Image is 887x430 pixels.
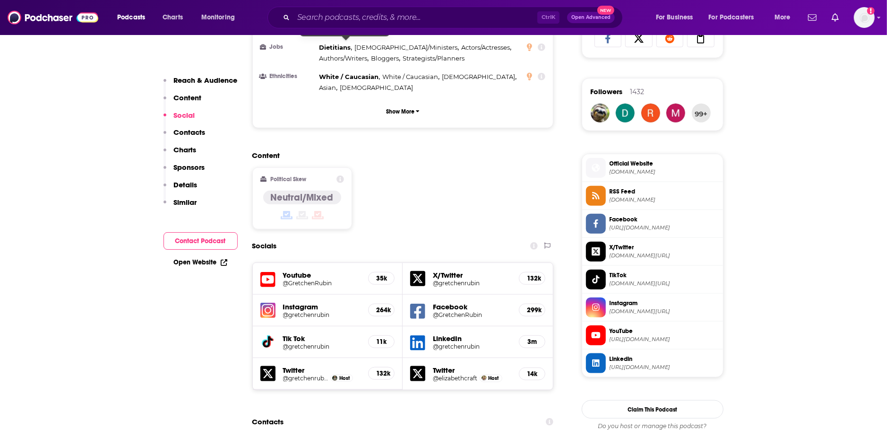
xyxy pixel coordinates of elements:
a: Share on Facebook [594,29,622,47]
a: @gretchenrubin [283,375,328,382]
span: Do you host or manage this podcast? [582,422,723,430]
h3: Jobs [260,44,316,50]
span: omnycontent.com [610,196,719,203]
button: Charts [164,145,197,163]
span: Facebook [610,215,719,224]
h5: @gretchenrubin [283,343,361,350]
a: RSS Feed[DOMAIN_NAME] [586,186,719,206]
span: [DEMOGRAPHIC_DATA]/Ministers [354,44,457,51]
p: Contacts [174,128,206,137]
span: Authors/Writers [319,54,368,62]
a: Show notifications dropdown [804,9,820,26]
span: , [354,42,459,53]
span: https://www.youtube.com/@GretchenRubin [610,336,719,343]
button: open menu [703,10,768,25]
img: iconImage [260,303,276,318]
span: , [319,53,369,64]
a: YouTube[URL][DOMAIN_NAME] [586,325,719,345]
p: Social [174,111,195,120]
button: Details [164,180,198,198]
button: Open AdvancedNew [567,12,615,23]
span: Podcasts [117,11,145,24]
a: Gretchen Rubin [332,376,337,381]
a: Cosmic.Stardust88 [641,104,660,123]
a: Official Website[DOMAIN_NAME] [586,158,719,178]
button: open menu [111,10,157,25]
button: open menu [195,10,247,25]
button: Show More [260,103,546,120]
button: Reach & Audience [164,76,238,93]
span: Host [339,375,350,381]
span: Asian [319,84,336,91]
span: instagram.com/gretchenrubin [610,308,719,315]
a: Charts [156,10,189,25]
span: Official Website [610,159,719,168]
a: Show notifications dropdown [828,9,843,26]
h5: @gretchenrubin [433,280,511,287]
button: 99+ [692,104,711,123]
span: , [319,42,353,53]
h2: Political Skew [270,176,306,183]
span: RSS Feed [610,187,719,196]
button: open menu [768,10,802,25]
h5: 35k [376,274,387,282]
span: For Podcasters [709,11,754,24]
button: Contact Podcast [164,232,238,250]
img: Moustapha [666,104,685,123]
span: gretchenrubin.com [610,168,719,176]
button: Social [164,111,195,128]
img: User Profile [854,7,875,28]
span: , [382,71,439,82]
p: Sponsors [174,163,205,172]
h5: Tik Tok [283,334,361,343]
input: Search podcasts, credits, & more... [293,10,537,25]
img: slavkovskydusan9 [616,104,635,123]
h2: Content [252,151,546,160]
a: Facebook[URL][DOMAIN_NAME] [586,214,719,234]
h5: Twitter [433,366,511,375]
button: Show profile menu [854,7,875,28]
a: Share on X/Twitter [625,29,653,47]
h5: 11k [376,338,387,346]
h5: 132k [527,274,537,282]
button: open menu [649,10,705,25]
h5: 132k [376,369,387,377]
button: Claim This Podcast [582,400,723,419]
span: , [461,42,511,53]
span: , [319,82,338,93]
span: Charts [163,11,183,24]
span: For Business [656,11,693,24]
h5: @gretchenrubin [433,343,511,350]
span: , [319,71,380,82]
h5: X/Twitter [433,271,511,280]
h5: @gretchenrubin [283,311,361,318]
img: Elizabeth Craft [482,376,487,381]
span: Monitoring [201,11,235,24]
h5: @elizabethcraft [433,375,477,382]
a: TikTok[DOMAIN_NAME][URL] [586,270,719,290]
span: Host [489,375,499,381]
span: Linkedin [610,355,719,363]
span: Followers [591,87,623,96]
span: Actors/Actresses [461,44,510,51]
h5: Instagram [283,302,361,311]
a: Linkedin[URL][DOMAIN_NAME] [586,353,719,373]
span: https://www.linkedin.com/in/gretchenrubin [610,364,719,371]
span: , [371,53,400,64]
span: Bloggers [371,54,399,62]
span: [DEMOGRAPHIC_DATA] [340,84,413,91]
span: More [775,11,791,24]
h5: Youtube [283,271,361,280]
h4: Neutral/Mixed [271,192,334,203]
p: Charts [174,145,197,154]
a: @GretchenRubin [283,280,361,287]
a: @GretchenRubin [433,311,511,318]
a: Share on Reddit [656,29,684,47]
a: Instagram[DOMAIN_NAME][URL] [586,298,719,317]
h5: Twitter [283,366,361,375]
svg: Add a profile image [867,7,875,15]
